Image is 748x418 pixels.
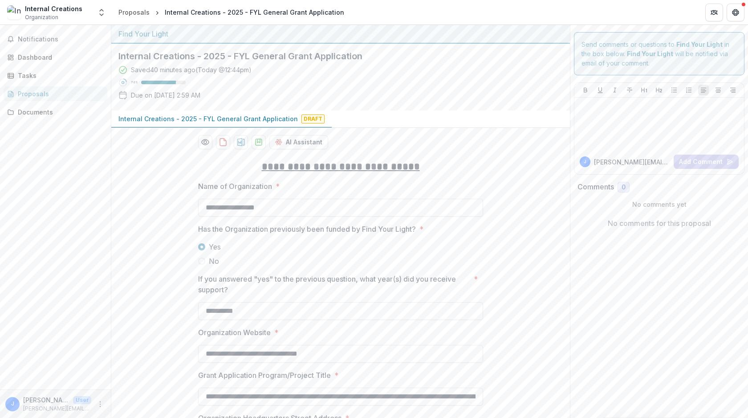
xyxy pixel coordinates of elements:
div: Proposals [118,8,150,17]
div: Internal Creations - 2025 - FYL General Grant Application [165,8,344,17]
p: [PERSON_NAME][EMAIL_ADDRESS][DOMAIN_NAME] [23,405,91,413]
button: Heading 2 [654,85,664,95]
div: Internal Creations [25,4,82,13]
span: 0 [622,184,626,191]
p: If you answered "yes" to the previous question, what year(s) did you receive support? [198,274,470,295]
button: Align Left [698,85,709,95]
div: Dashboard [18,53,100,62]
p: Has the Organization previously been funded by Find Your Light? [198,224,416,234]
button: Add Comment [674,155,739,169]
strong: Find Your Light [676,41,723,48]
a: Dashboard [4,50,107,65]
button: Open entity switcher [95,4,108,21]
a: Documents [4,105,107,119]
div: Saved 40 minutes ago ( Today @ 12:44pm ) [131,65,252,74]
a: Proposals [4,86,107,101]
p: Due on [DATE] 2:59 AM [131,90,200,100]
button: Heading 1 [639,85,650,95]
a: Proposals [115,6,153,19]
button: Underline [595,85,606,95]
span: No [209,256,219,266]
span: Organization [25,13,58,21]
button: Partners [705,4,723,21]
span: Yes [209,242,221,252]
div: Tasks [18,71,100,80]
span: Notifications [18,36,104,43]
button: Preview ef02c11c-43ab-4134-84ac-adb571ed8caa-0.pdf [198,135,212,149]
strong: Find Your Light [627,50,673,57]
div: Send comments or questions to in the box below. will be notified via email of your comment. [574,32,744,75]
button: Notifications [4,32,107,46]
p: Name of Organization [198,181,272,192]
div: jeremy.mock@internalcreations.org [11,401,14,407]
p: User [73,396,91,404]
div: Documents [18,107,100,117]
button: Strike [624,85,635,95]
h2: Comments [577,183,614,191]
button: download-proposal [216,135,230,149]
button: AI Assistant [269,135,328,149]
p: No comments for this proposal [608,218,711,229]
div: Proposals [18,89,100,98]
p: [PERSON_NAME][EMAIL_ADDRESS][DOMAIN_NAME] [594,157,670,167]
p: No comments yet [577,200,741,209]
span: Draft [301,115,325,123]
div: jeremy.mock@internalcreations.org [584,160,586,164]
a: Tasks [4,68,107,83]
button: Bullet List [669,85,679,95]
div: Find Your Light [118,29,563,39]
p: Organization Website [198,327,271,338]
p: [PERSON_NAME][EMAIL_ADDRESS][DOMAIN_NAME] [23,395,69,405]
button: More [95,399,106,410]
p: Grant Application Program/Project Title [198,370,331,381]
button: Italicize [610,85,620,95]
button: Ordered List [683,85,694,95]
button: download-proposal [252,135,266,149]
p: Internal Creations - 2025 - FYL General Grant Application [118,114,298,123]
button: Bold [580,85,591,95]
img: Internal Creations [7,5,21,20]
p: 78 % [131,79,138,86]
h2: Internal Creations - 2025 - FYL General Grant Application [118,51,549,61]
button: Get Help [727,4,744,21]
button: Align Center [713,85,724,95]
button: Align Right [728,85,738,95]
button: download-proposal [234,135,248,149]
nav: breadcrumb [115,6,348,19]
